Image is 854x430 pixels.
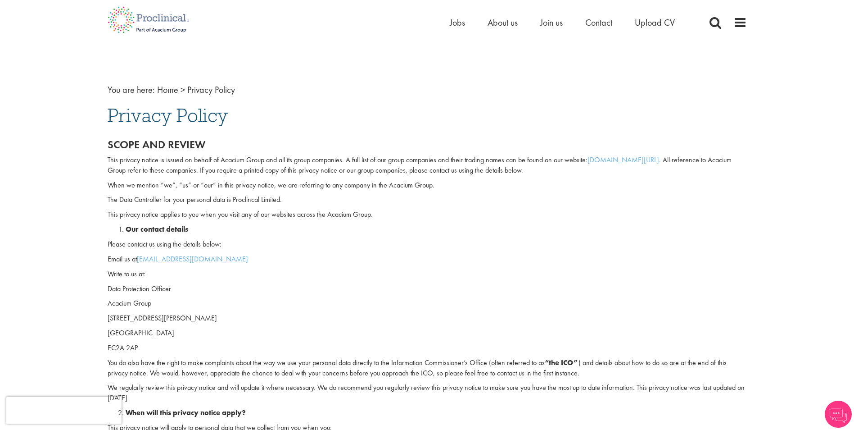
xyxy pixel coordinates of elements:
[108,328,747,339] p: [GEOGRAPHIC_DATA]
[108,210,747,220] p: This privacy notice applies to you when you visit any of our websites across the Acacium Group.
[108,103,228,128] span: Privacy Policy
[108,298,747,309] p: Acacium Group
[126,408,246,417] strong: When will this privacy notice apply?
[108,180,747,191] p: When we mention “we”, “us” or “our” in this privacy notice, we are referring to any company in th...
[108,343,747,353] p: EC2A 2AP
[108,239,747,250] p: Please contact us using the details below:
[545,358,578,367] strong: “the ICO”
[108,284,747,294] p: Data Protection Officer
[488,17,518,28] a: About us
[585,17,612,28] a: Contact
[108,195,747,205] p: The Data Controller for your personal data is Proclincal Limited.
[108,139,747,151] h2: Scope and review
[187,84,235,96] span: Privacy Policy
[108,313,747,324] p: [STREET_ADDRESS][PERSON_NAME]
[108,155,747,176] p: This privacy notice is issued on behalf of Acacium Group and all its group companies. A full list...
[108,269,747,279] p: Write to us at:
[181,84,185,96] span: >
[108,254,747,265] p: Email us at
[126,224,188,234] strong: Our contact details
[108,383,747,403] p: We regularly review this privacy notice and will update it where necessary. We do recommend you r...
[450,17,465,28] a: Jobs
[587,155,659,165] a: [DOMAIN_NAME][URL]
[108,84,155,96] span: You are here:
[635,17,675,28] a: Upload CV
[6,397,122,424] iframe: reCAPTCHA
[137,254,248,264] a: [EMAIL_ADDRESS][DOMAIN_NAME]
[825,401,852,428] img: Chatbot
[157,84,178,96] a: breadcrumb link
[540,17,563,28] a: Join us
[108,358,747,379] p: You do also have the right to make complaints about the way we use your personal data directly to...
